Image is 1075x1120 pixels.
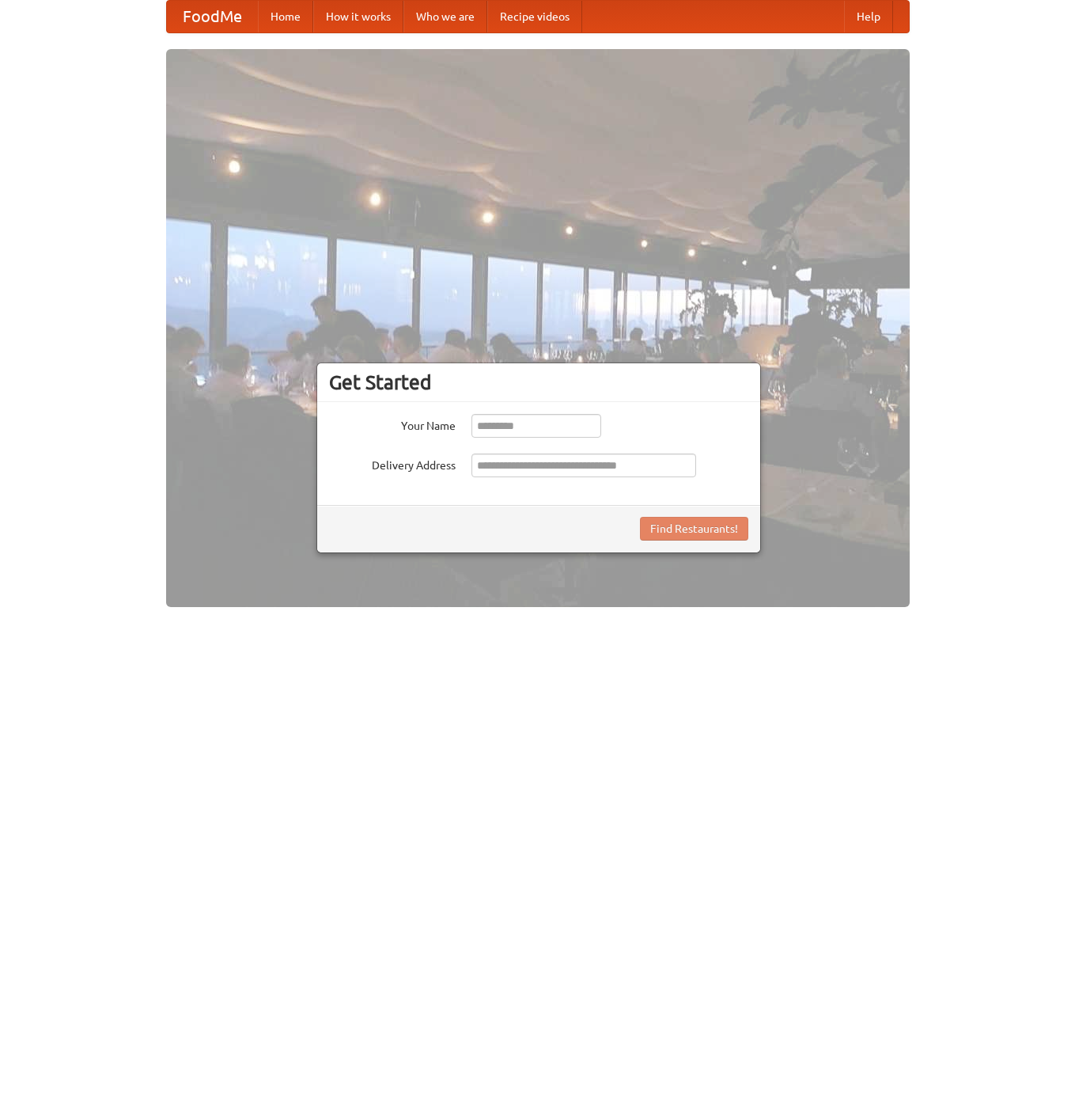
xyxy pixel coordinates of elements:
[329,454,456,473] label: Delivery Address
[844,1,893,32] a: Help
[167,1,258,32] a: FoodMe
[403,1,487,32] a: Who we are
[313,1,403,32] a: How it works
[329,370,748,394] h3: Get Started
[329,414,456,434] label: Your Name
[640,517,748,541] button: Find Restaurants!
[487,1,582,32] a: Recipe videos
[258,1,313,32] a: Home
